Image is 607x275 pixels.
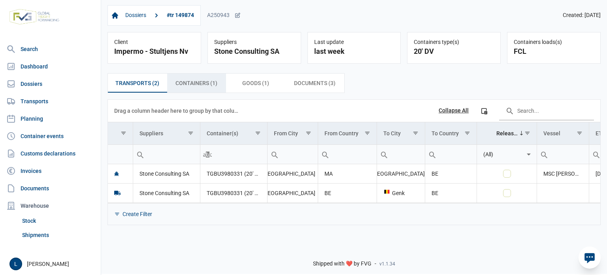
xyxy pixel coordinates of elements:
[477,145,524,164] input: Filter cell
[133,144,200,164] td: Filter cell
[364,130,370,136] span: Show filter options for column 'From Country'
[379,261,395,267] span: v1.1.34
[464,130,470,136] span: Show filter options for column 'To Country'
[274,189,311,197] div: [GEOGRAPHIC_DATA]
[3,163,98,179] a: Invoices
[207,130,238,137] div: Container(s)
[242,78,269,88] span: Goods (1)
[188,130,194,136] span: Show filter options for column 'Suppliers'
[377,145,391,164] div: Search box
[294,78,336,88] span: Documents (3)
[414,46,494,57] div: 20' DV
[267,144,318,164] td: Filter cell
[477,122,537,145] td: Column Released
[413,130,418,136] span: Show filter options for column 'To City'
[432,130,459,137] div: To Country
[514,46,594,57] div: FCL
[318,164,377,184] td: MA
[267,122,318,145] td: Column From City
[318,122,377,145] td: Column From Country
[543,130,560,137] div: Vessel
[414,39,494,46] div: Containers type(s)
[200,122,267,145] td: Column Container(s)
[383,189,418,197] div: Genk
[133,164,200,184] td: Stone Consulting SA
[477,104,491,118] div: Column Chooser
[108,144,133,164] td: Filter cell
[6,6,62,28] img: FVG - Global freight forwarding
[114,39,194,46] div: Client
[114,104,241,117] div: Drag a column header here to group by that column
[3,41,98,57] a: Search
[3,59,98,74] a: Dashboard
[133,183,200,203] td: Stone Consulting SA
[375,260,376,267] span: -
[537,164,589,184] td: MSC [PERSON_NAME]
[200,144,267,164] td: Filter cell
[313,260,371,267] span: Shipped with ❤️ by FVG
[425,122,477,145] td: Column To Country
[200,183,267,203] td: TGBU3980331 (20' DV)
[108,100,600,225] div: Data grid with 2 rows and 11 columns
[377,144,425,164] td: Filter cell
[200,145,215,164] div: Search box
[589,145,603,164] div: Search box
[3,93,98,109] a: Transports
[200,164,267,184] td: TGBU3980331 (20' DV)
[114,100,594,122] div: Data grid toolbar
[3,180,98,196] a: Documents
[9,258,22,270] button: L
[3,111,98,127] a: Planning
[377,145,425,164] input: Filter cell
[164,9,197,22] a: #tr 149874
[274,170,311,178] div: [GEOGRAPHIC_DATA]
[3,146,98,161] a: Customs declarations
[563,12,601,19] span: Created: [DATE]
[425,164,477,184] td: BE
[274,130,298,137] div: From City
[19,214,98,228] a: Stock
[318,183,377,203] td: BE
[324,130,358,137] div: From Country
[425,145,439,164] div: Search box
[123,211,152,218] div: Create Filter
[121,130,126,136] span: Show filter options for column ''
[268,145,318,164] input: Filter cell
[537,144,589,164] td: Filter cell
[524,145,533,164] div: Select
[318,145,332,164] div: Search box
[133,122,200,145] td: Column Suppliers
[425,145,477,164] input: Filter cell
[537,145,589,164] input: Filter cell
[596,130,606,137] div: ETD
[318,144,377,164] td: Filter cell
[514,39,594,46] div: Containers loads(s)
[9,258,96,270] div: [PERSON_NAME]
[499,101,594,120] input: Search in the data grid
[318,145,376,164] input: Filter cell
[496,130,519,137] div: Released
[439,107,469,114] div: Collapse All
[133,145,200,164] input: Filter cell
[305,130,311,136] span: Show filter options for column 'From City'
[425,144,477,164] td: Filter cell
[425,183,477,203] td: BE
[139,130,163,137] div: Suppliers
[133,145,147,164] div: Search box
[383,130,401,137] div: To City
[19,228,98,242] a: Shipments
[115,78,159,88] span: Transports (2)
[255,130,261,136] span: Show filter options for column 'Container(s)'
[268,145,282,164] div: Search box
[577,130,582,136] span: Show filter options for column 'Vessel'
[314,39,394,46] div: Last update
[108,145,133,164] input: Filter cell
[3,198,98,214] div: Warehouse
[3,128,98,144] a: Container events
[524,130,530,136] span: Show filter options for column 'Released'
[175,78,217,88] span: Containers (1)
[3,76,98,92] a: Dossiers
[377,122,425,145] td: Column To City
[207,12,241,19] div: A250943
